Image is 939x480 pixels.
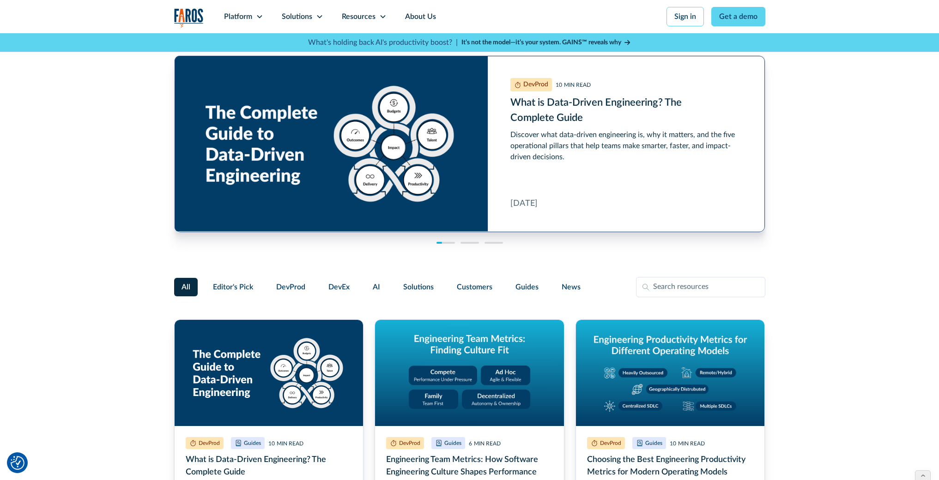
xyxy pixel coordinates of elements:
[308,37,458,48] p: What's holding back AI's productivity boost? |
[711,7,765,26] a: Get a demo
[174,8,204,27] a: home
[562,282,581,293] span: News
[666,7,704,26] a: Sign in
[175,56,765,232] a: What is Data-Driven Engineering? The Complete Guide
[174,277,765,297] form: Filter Form
[213,282,253,293] span: Editor's Pick
[182,282,190,293] span: All
[175,320,363,426] img: Graphic titled 'The Complete Guide to Data-Driven Engineering' showing five pillars around a cent...
[461,38,631,48] a: It’s not the model—it’s your system. GAINS™ reveals why
[457,282,492,293] span: Customers
[282,11,312,22] div: Solutions
[276,282,305,293] span: DevProd
[515,282,539,293] span: Guides
[576,320,765,426] img: Graphic titled 'Engineering productivity metrics for different operating models' showing five mod...
[174,8,204,27] img: Logo of the analytics and reporting company Faros.
[373,282,380,293] span: AI
[328,282,350,293] span: DevEx
[342,11,376,22] div: Resources
[224,11,252,22] div: Platform
[175,56,765,232] div: cms-link
[375,320,564,426] img: Graphic titled 'Engineering Team Metrics: Finding Culture Fit' with four cultural models: Compete...
[11,456,24,470] button: Cookie Settings
[636,277,765,297] input: Search resources
[11,456,24,470] img: Revisit consent button
[461,39,621,46] strong: It’s not the model—it’s your system. GAINS™ reveals why
[403,282,434,293] span: Solutions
